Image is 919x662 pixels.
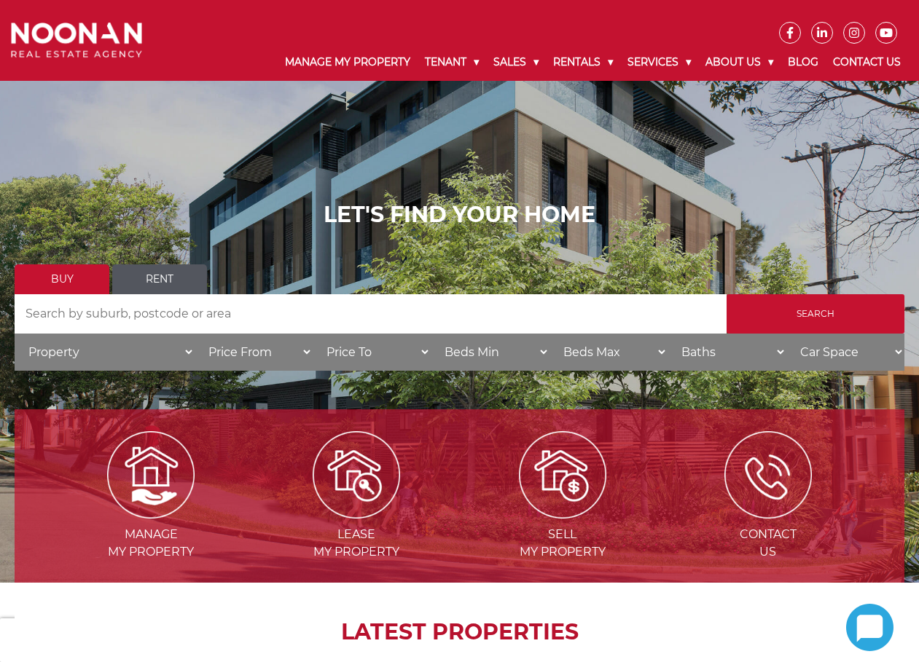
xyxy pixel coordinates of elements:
[50,526,252,561] span: Manage my Property
[15,202,904,228] h1: LET'S FIND YOUR HOME
[313,431,400,519] img: Lease my property
[107,431,195,519] img: Manage my Property
[112,264,207,294] a: Rent
[781,44,826,81] a: Blog
[15,264,109,294] a: Buy
[255,526,458,561] span: Lease my Property
[698,44,781,81] a: About Us
[418,44,486,81] a: Tenant
[278,44,418,81] a: Manage My Property
[15,294,727,334] input: Search by suburb, postcode or area
[667,467,869,559] a: ContactUs
[255,467,458,559] a: Leasemy Property
[461,526,664,561] span: Sell my Property
[486,44,546,81] a: Sales
[620,44,698,81] a: Services
[724,431,812,519] img: ICONS
[546,44,620,81] a: Rentals
[461,467,664,559] a: Sellmy Property
[51,619,868,645] h2: LATEST PROPERTIES
[50,467,252,559] a: Managemy Property
[826,44,908,81] a: Contact Us
[11,23,142,59] img: Noonan Real Estate Agency
[727,294,904,334] input: Search
[667,526,869,561] span: Contact Us
[519,431,606,519] img: Sell my property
